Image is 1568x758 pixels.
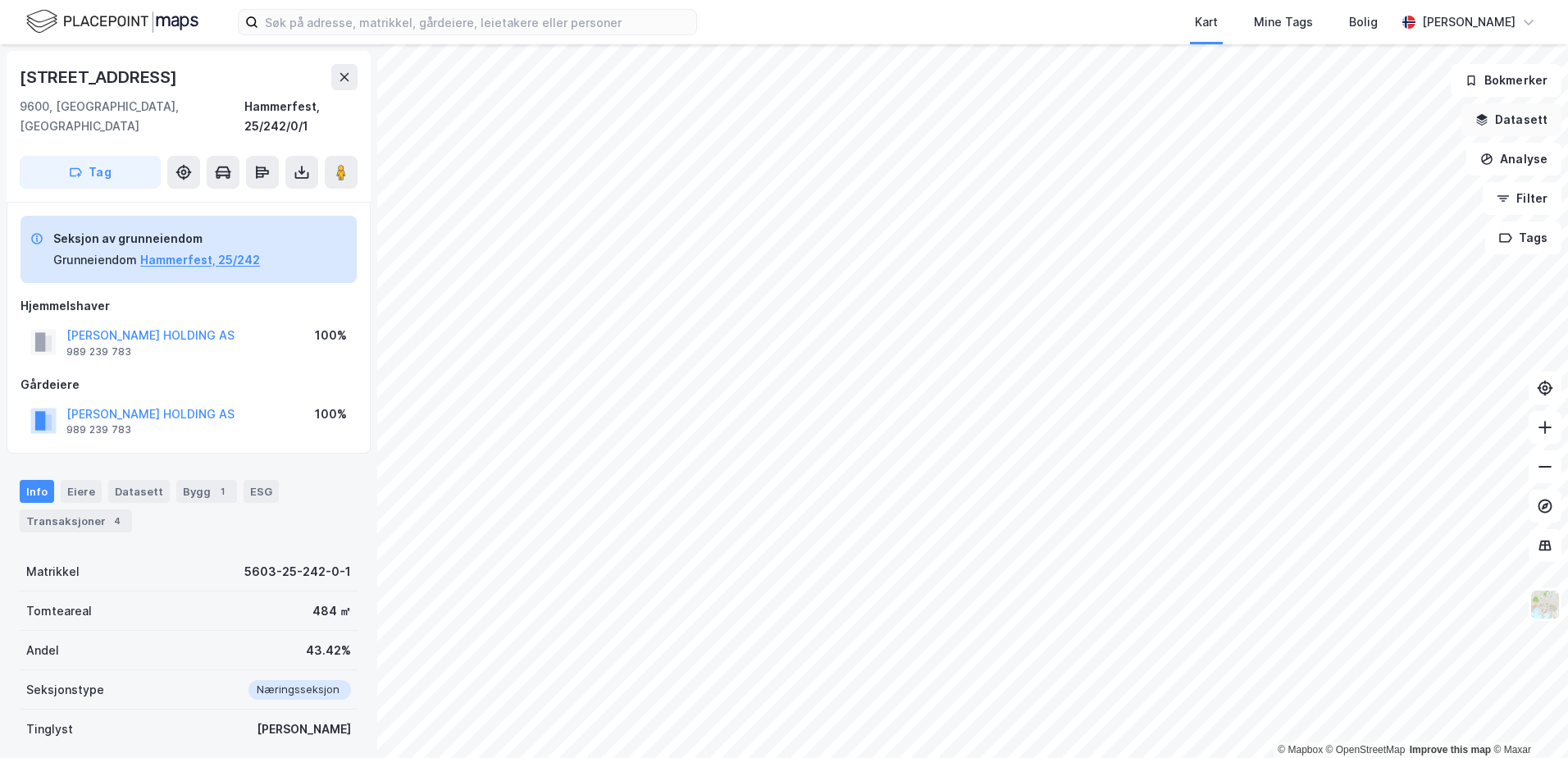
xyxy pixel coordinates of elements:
div: 100% [315,404,347,424]
div: Bolig [1349,12,1378,32]
button: Filter [1483,182,1561,215]
img: Z [1529,589,1561,620]
button: Bokmerker [1451,64,1561,97]
div: Hammerfest, 25/242/0/1 [244,97,358,136]
div: Kart [1195,12,1218,32]
div: 989 239 783 [66,345,131,358]
div: Seksjon av grunneiendom [53,229,260,249]
div: 1 [214,483,230,500]
div: Matrikkel [26,562,80,582]
img: logo.f888ab2527a4732fd821a326f86c7f29.svg [26,7,198,36]
div: 989 239 783 [66,423,131,436]
a: Improve this map [1410,744,1491,756]
div: Tinglyst [26,719,73,739]
div: 484 ㎡ [312,601,351,621]
a: Mapbox [1278,744,1323,756]
div: 4 [109,513,125,529]
div: ESG [244,480,279,503]
button: Analyse [1466,143,1561,176]
div: Info [20,480,54,503]
div: Datasett [108,480,170,503]
button: Tag [20,156,161,189]
a: OpenStreetMap [1326,744,1406,756]
div: Transaksjoner [20,509,132,532]
button: Datasett [1461,103,1561,136]
div: Seksjonstype [26,680,104,700]
div: Gårdeiere [21,375,357,395]
div: [PERSON_NAME] [257,719,351,739]
div: 43.42% [306,641,351,660]
div: [PERSON_NAME] [1422,12,1516,32]
div: Eiere [61,480,102,503]
button: Tags [1485,221,1561,254]
input: Søk på adresse, matrikkel, gårdeiere, leietakere eller personer [258,10,696,34]
div: [STREET_ADDRESS] [20,64,180,90]
div: Bygg [176,480,237,503]
iframe: Chat Widget [1486,679,1568,758]
div: Mine Tags [1254,12,1313,32]
button: Hammerfest, 25/242 [140,250,260,270]
div: 9600, [GEOGRAPHIC_DATA], [GEOGRAPHIC_DATA] [20,97,244,136]
div: 5603-25-242-0-1 [244,562,351,582]
div: Grunneiendom [53,250,137,270]
div: 100% [315,326,347,345]
div: Andel [26,641,59,660]
div: Hjemmelshaver [21,296,357,316]
div: Tomteareal [26,601,92,621]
